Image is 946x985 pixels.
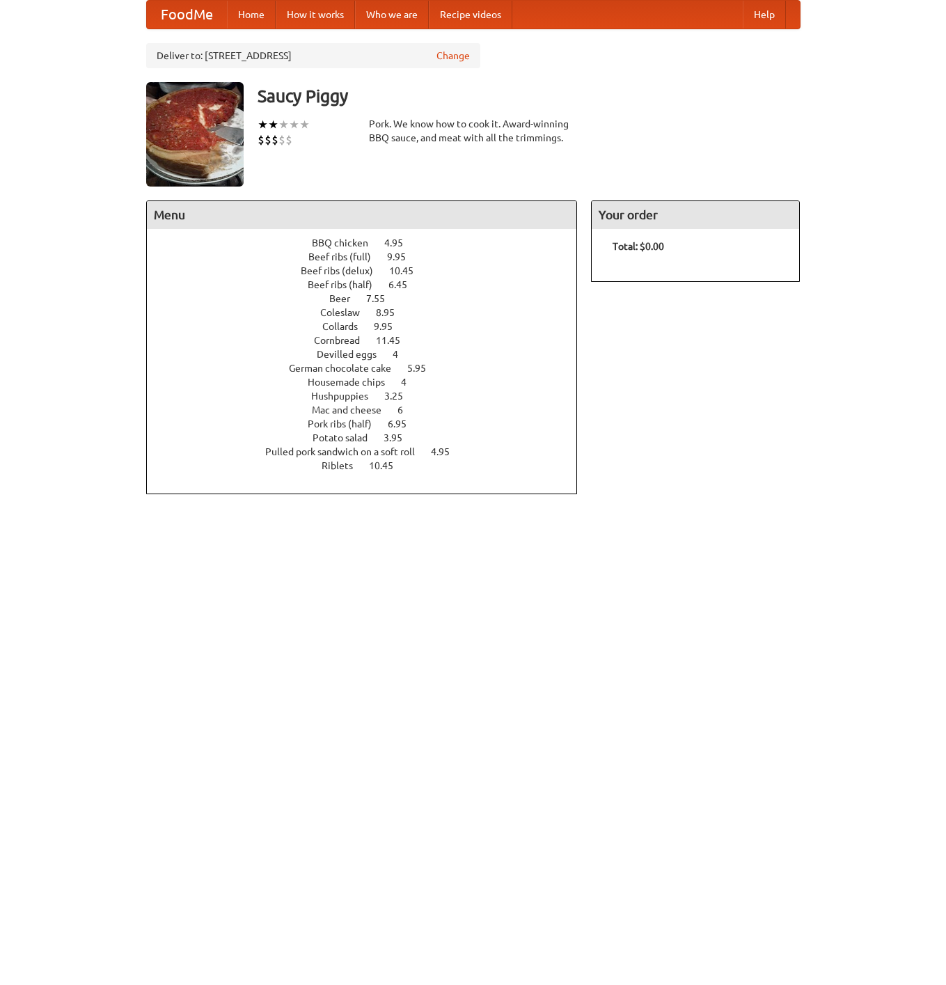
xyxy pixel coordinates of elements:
[376,335,414,346] span: 11.45
[258,117,268,132] li: ★
[369,460,407,471] span: 10.45
[743,1,786,29] a: Help
[308,279,433,290] a: Beef ribs (half) 6.45
[308,418,386,430] span: Pork ribs (half)
[317,349,424,360] a: Devilled eggs 4
[320,307,420,318] a: Coleslaw 8.95
[376,307,409,318] span: 8.95
[389,265,427,276] span: 10.45
[268,117,278,132] li: ★
[393,349,412,360] span: 4
[313,432,381,443] span: Potato salad
[384,432,416,443] span: 3.95
[147,1,227,29] a: FoodMe
[308,418,432,430] a: Pork ribs (half) 6.95
[311,391,429,402] a: Hushpuppies 3.25
[374,321,407,332] span: 9.95
[322,321,372,332] span: Collards
[312,237,382,249] span: BBQ chicken
[407,363,440,374] span: 5.95
[384,237,417,249] span: 4.95
[322,460,419,471] a: Riblets 10.45
[289,363,405,374] span: German chocolate cake
[258,82,801,110] h3: Saucy Piggy
[289,117,299,132] li: ★
[312,237,429,249] a: BBQ chicken 4.95
[329,293,364,304] span: Beer
[397,404,417,416] span: 6
[276,1,355,29] a: How it works
[369,117,578,145] div: Pork. We know how to cook it. Award-winning BBQ sauce, and meat with all the trimmings.
[355,1,429,29] a: Who we are
[308,251,432,262] a: Beef ribs (full) 9.95
[592,201,799,229] h4: Your order
[308,279,386,290] span: Beef ribs (half)
[147,201,577,229] h4: Menu
[265,446,429,457] span: Pulled pork sandwich on a soft roll
[329,293,411,304] a: Beer 7.55
[401,377,420,388] span: 4
[271,132,278,148] li: $
[285,132,292,148] li: $
[227,1,276,29] a: Home
[387,251,420,262] span: 9.95
[314,335,426,346] a: Cornbread 11.45
[613,241,664,252] b: Total: $0.00
[313,432,428,443] a: Potato salad 3.95
[308,377,399,388] span: Housemade chips
[289,363,452,374] a: German chocolate cake 5.95
[301,265,439,276] a: Beef ribs (delux) 10.45
[265,132,271,148] li: $
[278,117,289,132] li: ★
[429,1,512,29] a: Recipe videos
[312,404,429,416] a: Mac and cheese 6
[431,446,464,457] span: 4.95
[366,293,399,304] span: 7.55
[301,265,387,276] span: Beef ribs (delux)
[320,307,374,318] span: Coleslaw
[308,377,432,388] a: Housemade chips 4
[312,404,395,416] span: Mac and cheese
[299,117,310,132] li: ★
[317,349,391,360] span: Devilled eggs
[322,460,367,471] span: Riblets
[322,321,418,332] a: Collards 9.95
[265,446,475,457] a: Pulled pork sandwich on a soft roll 4.95
[308,251,385,262] span: Beef ribs (full)
[146,82,244,187] img: angular.jpg
[436,49,470,63] a: Change
[314,335,374,346] span: Cornbread
[388,418,420,430] span: 6.95
[384,391,417,402] span: 3.25
[258,132,265,148] li: $
[278,132,285,148] li: $
[311,391,382,402] span: Hushpuppies
[388,279,421,290] span: 6.45
[146,43,480,68] div: Deliver to: [STREET_ADDRESS]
